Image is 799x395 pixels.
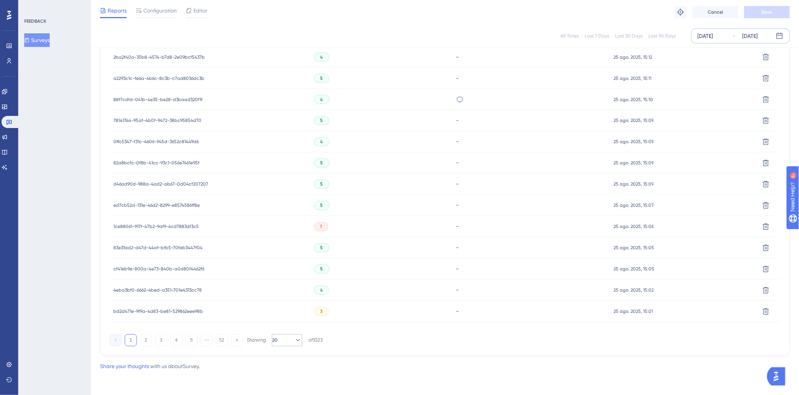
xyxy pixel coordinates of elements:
[614,224,654,230] span: 25 ago. 2025, 15:06
[742,31,758,41] div: [DATE]
[767,365,790,388] iframe: UserGuiding AI Assistant Launcher
[614,203,654,209] span: 25 ago. 2025, 15:07
[320,54,323,60] span: 4
[140,334,152,347] button: 2
[320,287,323,294] span: 4
[456,159,606,167] div: -
[614,75,651,81] span: 25 ago. 2025, 15:11
[216,334,228,347] button: 52
[320,203,323,209] span: 5
[456,181,606,188] div: -
[456,75,606,82] div: -
[320,75,323,81] span: 5
[456,223,606,230] div: -
[113,118,201,124] span: 78141744-95af-4b0f-9472-38bc95854d70
[113,54,205,60] span: 2ba2f40a-35b8-4574-b7d8-2e09bcf5437b
[320,160,323,166] span: 5
[18,2,47,11] span: Need Help?
[614,139,654,145] span: 25 ago. 2025, 15:09
[113,160,199,166] span: 82a8bcfc-0f8b-41cc-93c1-056e7461e95f
[113,287,202,294] span: 4eba3bf0-6662-4bed-a351-701e4313cc78
[108,6,127,15] span: Reports
[125,334,137,347] button: 1
[744,6,790,18] button: Save
[24,33,50,47] button: Surveys
[456,244,606,251] div: -
[456,265,606,273] div: -
[615,33,643,39] div: Last 30 Days
[762,9,772,15] span: Save
[614,181,654,187] span: 25 ago. 2025, 15:09
[193,6,207,15] span: Editor
[456,117,606,124] div: -
[201,334,213,347] button: ⋯
[185,334,198,347] button: 5
[170,334,182,347] button: 4
[649,33,676,39] div: Last 90 Days
[693,6,738,18] button: Cancel
[113,245,202,251] span: 83e31ad2-d47d-44af-bfb5-70feb3447f04
[614,54,652,60] span: 25 ago. 2025, 15:12
[614,266,654,272] span: 25 ago. 2025, 15:05
[272,337,278,343] span: 20
[614,309,653,315] span: 25 ago. 2025, 15:01
[113,181,208,187] span: d46ad90d-988a-4ad2-ab67-0d04cf207207
[320,139,323,145] span: 4
[100,364,149,370] a: Share your thoughts
[708,9,724,15] span: Cancel
[585,33,609,39] div: Last 7 Days
[614,245,654,251] span: 25 ago. 2025, 15:05
[614,287,654,294] span: 25 ago. 2025, 15:02
[698,31,713,41] div: [DATE]
[614,97,653,103] span: 25 ago. 2025, 15:10
[113,203,200,209] span: ed7cb52d-131e-46d2-8299-e8574586ff8e
[320,118,323,124] span: 5
[308,337,323,344] div: of 1023
[320,266,323,272] span: 5
[614,160,654,166] span: 25 ago. 2025, 15:09
[456,287,606,294] div: -
[561,33,579,39] div: All Times
[320,309,323,315] span: 3
[456,308,606,315] div: -
[113,139,199,145] span: 0ffc5347-f31c-4606-945d-3652c81449d6
[143,6,177,15] span: Configuration
[320,97,323,103] span: 4
[113,97,202,103] span: 88f7cdfd-041b-4e35-be28-d3baad320f1f
[51,4,56,10] div: 9+
[456,53,606,61] div: -
[614,118,654,124] span: 25 ago. 2025, 15:09
[113,266,204,272] span: cf41eb9e-800a-4e73-840b-a0d80f4462f6
[113,75,204,81] span: a2293c1c-fe6a-4b6c-8c3b-c7ad8036dc3b
[456,138,606,145] div: -
[320,224,322,230] span: 1
[272,334,302,347] button: 20
[24,18,46,24] div: FEEDBACK
[113,224,199,230] span: 1ce88061-917f-47b2-9af9-4cd7883df3c5
[320,245,323,251] span: 5
[320,181,323,187] span: 5
[100,362,200,371] div: with us about Survey .
[247,337,266,344] div: Showing
[456,202,606,209] div: -
[113,309,203,315] span: bd2d471e-9f9a-4d83-be81-529862eee98b
[155,334,167,347] button: 3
